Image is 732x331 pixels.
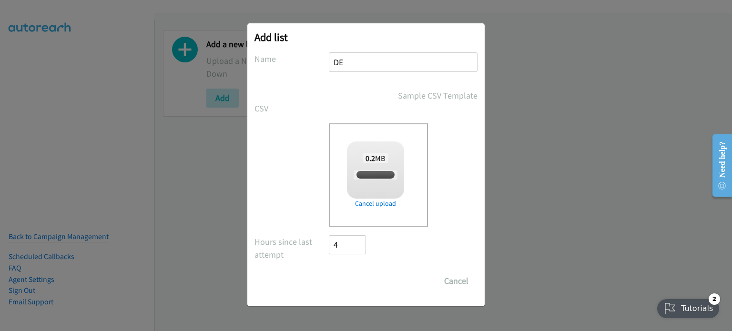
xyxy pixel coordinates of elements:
[254,52,329,65] label: Name
[366,153,375,163] strong: 0.2
[347,199,404,209] a: Cancel upload
[705,128,732,203] iframe: Resource Center
[398,89,478,102] a: Sample CSV Template
[651,290,725,324] iframe: Checklist
[363,153,388,163] span: MB
[254,235,329,261] label: Hours since last attempt
[254,102,329,115] label: CSV
[354,171,397,180] span: DELLSG813.csv
[435,271,478,291] button: Cancel
[254,30,478,44] h2: Add list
